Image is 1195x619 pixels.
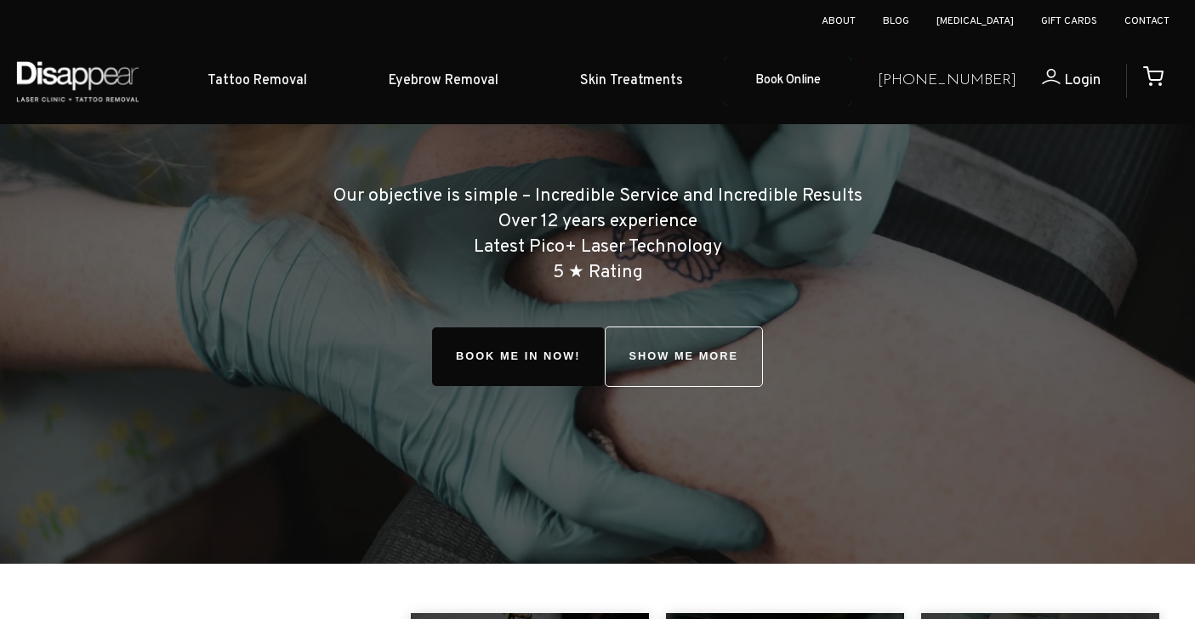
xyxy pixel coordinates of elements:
a: Blog [883,14,909,28]
a: Eyebrow Removal [348,55,539,107]
a: Book Online [724,57,851,106]
span: Book Me In! [432,327,605,386]
a: [MEDICAL_DATA] [936,14,1014,28]
a: BOOK ME IN NOW! [432,327,605,386]
img: Disappear - Laser Clinic and Tattoo Removal Services in Sydney, Australia [13,51,142,111]
a: Skin Treatments [539,55,724,107]
a: About [822,14,856,28]
big: Our objective is simple – Incredible Service and Incredible Results Over 12 years experience Late... [333,185,862,283]
a: [PHONE_NUMBER] [878,69,1016,94]
a: Login [1016,69,1101,94]
span: Login [1064,71,1101,90]
a: SHOW ME MORE [605,327,764,387]
a: Tattoo Removal [167,55,348,107]
a: Gift Cards [1041,14,1097,28]
a: Contact [1124,14,1169,28]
